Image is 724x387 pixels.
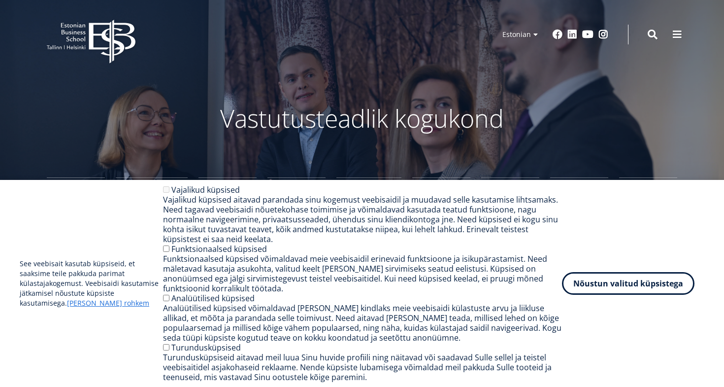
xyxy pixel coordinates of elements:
div: Turundusküpsiseid aitavad meil luua Sinu huvide profiili ning näitavad või saadavad Sulle sellel ... [163,352,562,382]
p: Vastutusteadlik kogukond [101,104,623,133]
a: Gümnaasium [47,177,105,217]
a: Linkedin [567,30,577,39]
a: Rahvusvaheline kogemus [336,177,401,217]
a: Instagram [598,30,608,39]
label: Analüütilised küpsised [171,293,255,304]
a: Youtube [582,30,593,39]
div: Funktsionaalsed küpsised võimaldavad meie veebisaidil erinevaid funktsioone ja isikupärastamist. ... [163,254,562,293]
label: Vajalikud küpsised [171,184,240,195]
a: Avatud Ülikool [481,177,539,217]
div: Vajalikud küpsised aitavad parandada sinu kogemust veebisaidil ja muudavad selle kasutamise lihts... [163,195,562,244]
p: See veebisait kasutab küpsiseid, et saaksime teile pakkuda parimat külastajakogemust. Veebisaidi ... [20,259,163,308]
div: Analüütilised küpsised võimaldavad [PERSON_NAME] kindlaks meie veebisaidi külastuste arvu ja liik... [163,303,562,343]
a: [PERSON_NAME] rohkem [67,298,149,308]
a: Teadustöö ja doktoriõpe [412,177,470,217]
a: Vastuvõtt ülikooli [267,177,326,217]
label: Turundusküpsised [171,342,241,353]
a: Bakalaureuseõpe [116,177,188,217]
a: Magistriõpe [198,177,257,217]
label: Funktsionaalsed küpsised [171,244,267,254]
a: Juhtide koolitus [550,177,608,217]
button: Nõustun valitud küpsistega [562,272,694,295]
a: Mikrokraadid [619,177,677,217]
a: Facebook [553,30,562,39]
